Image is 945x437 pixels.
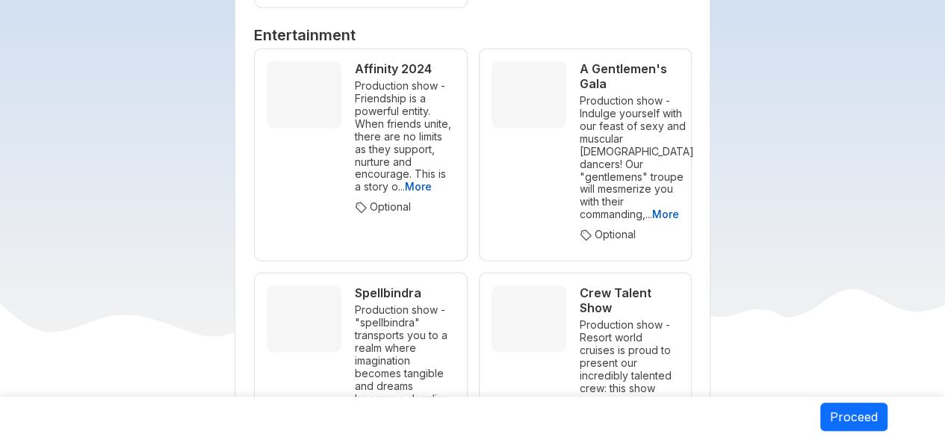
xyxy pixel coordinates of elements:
[355,201,455,214] p: Optional
[492,61,566,128] img: A Gentlemen's Gala
[405,180,432,193] span: More
[580,285,680,315] h5: Crew Talent Show
[652,208,679,220] span: More
[492,285,566,353] img: Crew Talent Show
[355,61,455,76] h5: Affinity 2024
[580,61,694,91] h5: A Gentlemen's Gala
[355,304,455,430] p: Production show - "spellbindra" transports you to a realm where imagination becomes tangible and ...
[267,285,341,353] img: Spellbindra
[267,61,341,128] img: Affinity 2024
[580,229,694,241] p: Optional
[355,285,455,300] h5: Spellbindra
[820,403,887,431] button: Proceed
[580,95,694,221] p: Production show - Indulge yourself with our feast of sexy and muscular [DEMOGRAPHIC_DATA] dancers...
[254,26,699,44] h3: Entertainment
[355,80,455,193] p: Production show - Friendship is a powerful entity. When friends unite, there are no limits as the...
